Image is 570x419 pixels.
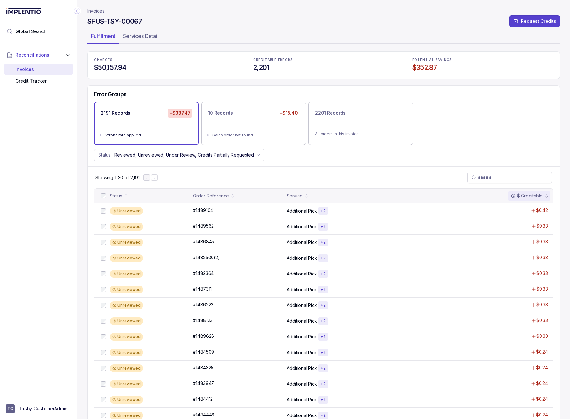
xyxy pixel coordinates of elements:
button: Status:Reviewed, Unreviewed, Under Review, Credits Partially Requested [94,149,264,161]
div: Collapse Icon [73,7,81,15]
div: Unreviewed [110,270,143,278]
p: Additional Pick [287,334,317,340]
p: + 2 [320,319,326,324]
h4: SFUS-TSY-00067 [87,17,142,26]
input: checkbox-checkbox [101,193,106,198]
div: Reconciliations [4,62,73,88]
input: checkbox-checkbox [101,240,106,245]
div: Order Reference [193,193,229,199]
input: checkbox-checkbox [101,366,106,371]
h5: Error Groups [94,91,127,98]
p: $0.24 [536,349,548,355]
ul: Tab Group [87,31,560,44]
li: Tab Services Detail [119,31,162,44]
div: Unreviewed [110,317,143,325]
p: $0.33 [536,254,548,261]
input: checkbox-checkbox [101,413,106,418]
p: Additional Pick [287,381,317,387]
p: #1489562 [193,223,214,229]
p: Services Detail [123,32,159,40]
p: Status: [98,152,112,158]
p: Tushy CustomerAdmin [19,406,68,412]
input: checkbox-checkbox [101,287,106,292]
input: checkbox-checkbox [101,224,106,229]
button: User initialsTushy CustomerAdmin [6,404,71,413]
input: checkbox-checkbox [101,381,106,387]
p: #1482364 [193,270,214,276]
input: checkbox-checkbox [101,256,106,261]
div: Status [110,193,122,199]
p: + 2 [320,224,326,229]
p: $0.33 [536,286,548,292]
p: Additional Pick [287,223,317,230]
p: +$15.40 [278,109,299,118]
div: Unreviewed [110,333,143,341]
div: Unreviewed [110,254,143,262]
input: checkbox-checkbox [101,397,106,402]
p: Fulfillment [91,32,115,40]
div: $ Creditable [511,193,543,199]
p: + 2 [320,240,326,245]
p: 10 Records [208,110,233,116]
p: $0.24 [536,412,548,418]
h4: 2,201 [253,63,394,72]
p: #1489626 [193,333,214,339]
p: + 2 [320,397,326,402]
span: Global Search [15,28,47,35]
p: + 2 [320,303,326,308]
p: Additional Pick [287,349,317,356]
div: Unreviewed [110,396,143,404]
p: + 2 [320,334,326,339]
p: $0.33 [536,301,548,308]
a: Invoices [87,8,105,14]
p: $0.33 [536,317,548,324]
p: Additional Pick [287,271,317,277]
p: POTENTIAL SAVINGS [412,58,553,62]
p: #1488123 [193,317,212,324]
button: Request Credits [509,15,560,27]
p: CREDITABLE ERRORS [253,58,394,62]
p: $0.33 [536,270,548,276]
span: Reconciliations [15,52,49,58]
p: $0.24 [536,364,548,371]
p: + 2 [320,256,326,261]
p: Additional Pick [287,365,317,371]
p: #1486845 [193,239,214,245]
button: Reconciliations [4,48,73,62]
p: #1487311 [193,286,212,292]
p: Additional Pick [287,286,317,293]
p: + 2 [320,366,326,371]
p: #1484446 [193,412,214,418]
div: Invoices [9,64,68,75]
div: Unreviewed [110,349,143,356]
p: 2191 Records [101,110,130,116]
div: Service [287,193,303,199]
p: Additional Pick [287,255,317,261]
button: Next Page [151,174,158,181]
p: Reviewed, Unreviewed, Under Review, Credits Partially Requested [114,152,254,158]
p: + 2 [320,271,326,276]
p: All orders in this invoice [315,131,406,137]
input: checkbox-checkbox [101,303,106,308]
input: checkbox-checkbox [101,334,106,339]
p: $0.24 [536,380,548,387]
p: Additional Pick [287,412,317,419]
p: $0.33 [536,239,548,245]
p: + 2 [320,208,326,214]
p: + 2 [320,381,326,387]
input: checkbox-checkbox [101,350,106,355]
div: Unreviewed [110,301,143,309]
p: +$337.47 [168,109,192,118]
p: Additional Pick [287,302,317,309]
input: checkbox-checkbox [101,271,106,276]
p: $0.33 [536,223,548,229]
div: Sales order not found [212,132,298,138]
p: #1484509 [193,349,214,355]
p: Additional Pick [287,318,317,324]
p: #1483947 [193,380,214,387]
li: Tab Fulfillment [87,31,119,44]
input: checkbox-checkbox [101,208,106,214]
p: Additional Pick [287,397,317,403]
p: Additional Pick [287,208,317,214]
